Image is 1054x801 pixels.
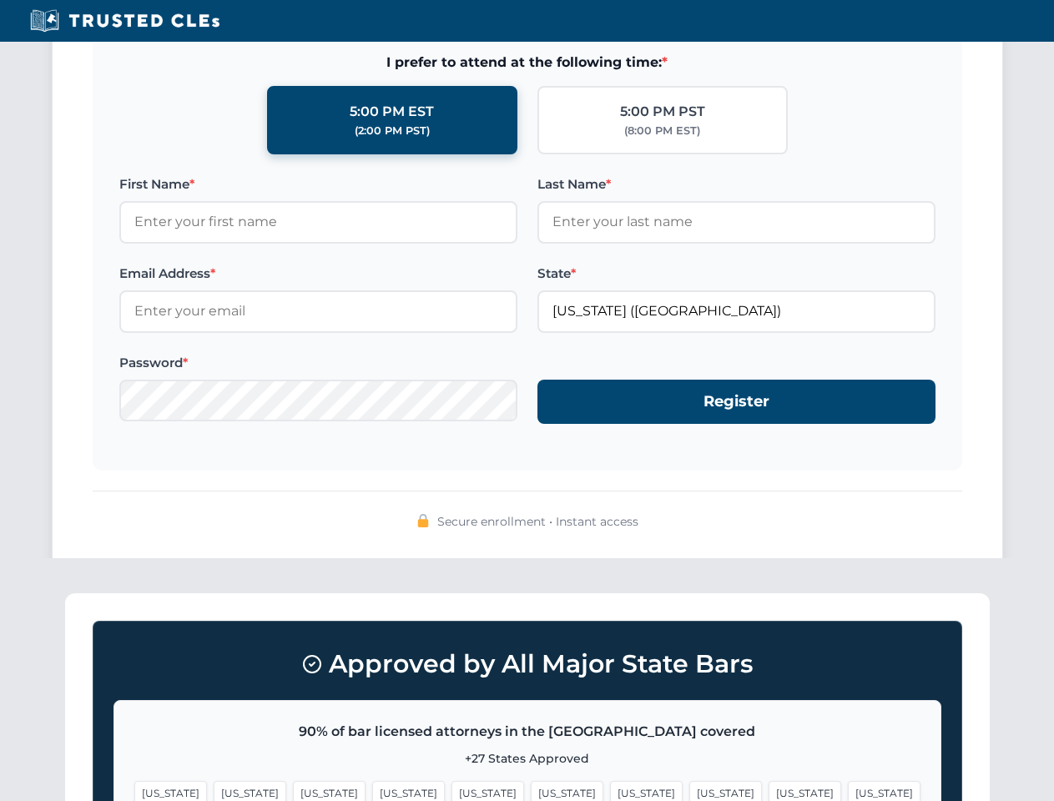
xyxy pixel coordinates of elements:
[537,290,935,332] input: Florida (FL)
[624,123,700,139] div: (8:00 PM EST)
[437,512,638,531] span: Secure enrollment • Instant access
[119,290,517,332] input: Enter your email
[134,749,920,768] p: +27 States Approved
[355,123,430,139] div: (2:00 PM PST)
[119,52,935,73] span: I prefer to attend at the following time:
[119,353,517,373] label: Password
[134,721,920,743] p: 90% of bar licensed attorneys in the [GEOGRAPHIC_DATA] covered
[537,264,935,284] label: State
[537,201,935,243] input: Enter your last name
[113,642,941,687] h3: Approved by All Major State Bars
[537,380,935,424] button: Register
[620,101,705,123] div: 5:00 PM PST
[25,8,224,33] img: Trusted CLEs
[537,174,935,194] label: Last Name
[350,101,434,123] div: 5:00 PM EST
[416,514,430,527] img: 🔒
[119,174,517,194] label: First Name
[119,201,517,243] input: Enter your first name
[119,264,517,284] label: Email Address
